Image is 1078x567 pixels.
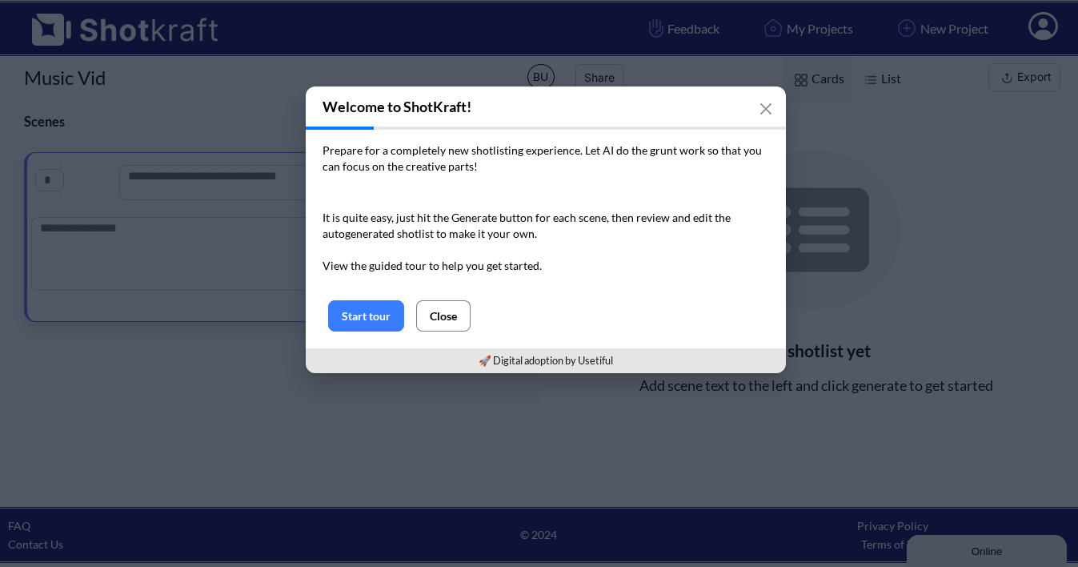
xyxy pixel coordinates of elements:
[306,86,786,127] h3: Welcome to ShotKraft!
[328,300,404,332] button: Start tour
[323,143,583,157] span: Prepare for a completely new shotlisting experience.
[323,210,769,274] p: It is quite easy, just hit the Generate button for each scene, then review and edit the autogener...
[479,354,613,367] a: 🚀 Digital adoption by Usetiful
[12,14,148,26] div: Online
[416,300,471,332] button: Close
